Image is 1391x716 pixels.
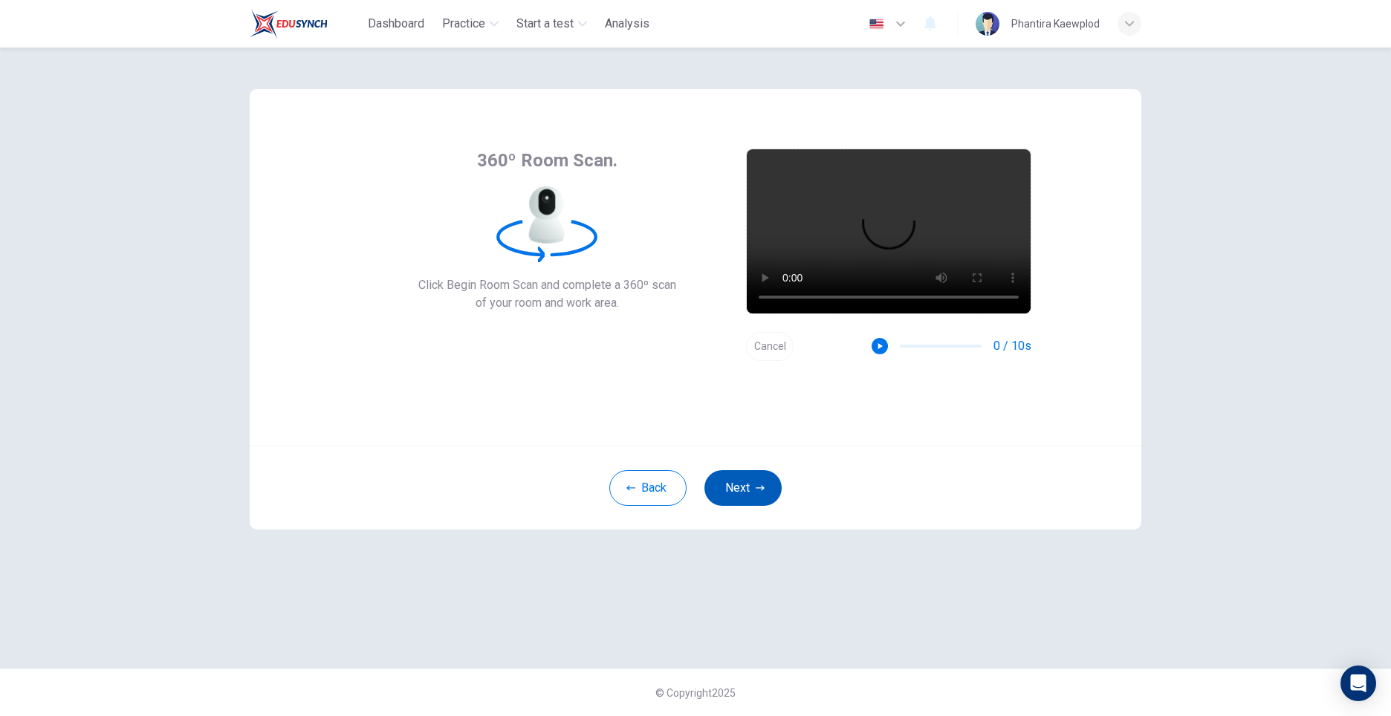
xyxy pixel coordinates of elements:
[368,15,424,33] span: Dashboard
[418,276,676,294] span: Click Begin Room Scan and complete a 360º scan
[436,10,505,37] button: Practice
[609,470,687,506] button: Back
[704,470,782,506] button: Next
[1340,665,1376,701] div: Open Intercom Messenger
[477,149,617,172] span: 360º Room Scan.
[867,19,886,30] img: en
[510,10,593,37] button: Start a test
[516,15,574,33] span: Start a test
[599,10,655,37] button: Analysis
[418,294,676,312] span: of your room and work area.
[746,332,794,361] button: Cancel
[655,687,736,699] span: © Copyright 2025
[362,10,430,37] button: Dashboard
[993,337,1031,355] span: 0 / 10s
[605,15,649,33] span: Analysis
[976,12,999,36] img: Profile picture
[1011,15,1100,33] div: Phantira Kaewplod
[250,9,328,39] img: Train Test logo
[250,9,362,39] a: Train Test logo
[442,15,485,33] span: Practice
